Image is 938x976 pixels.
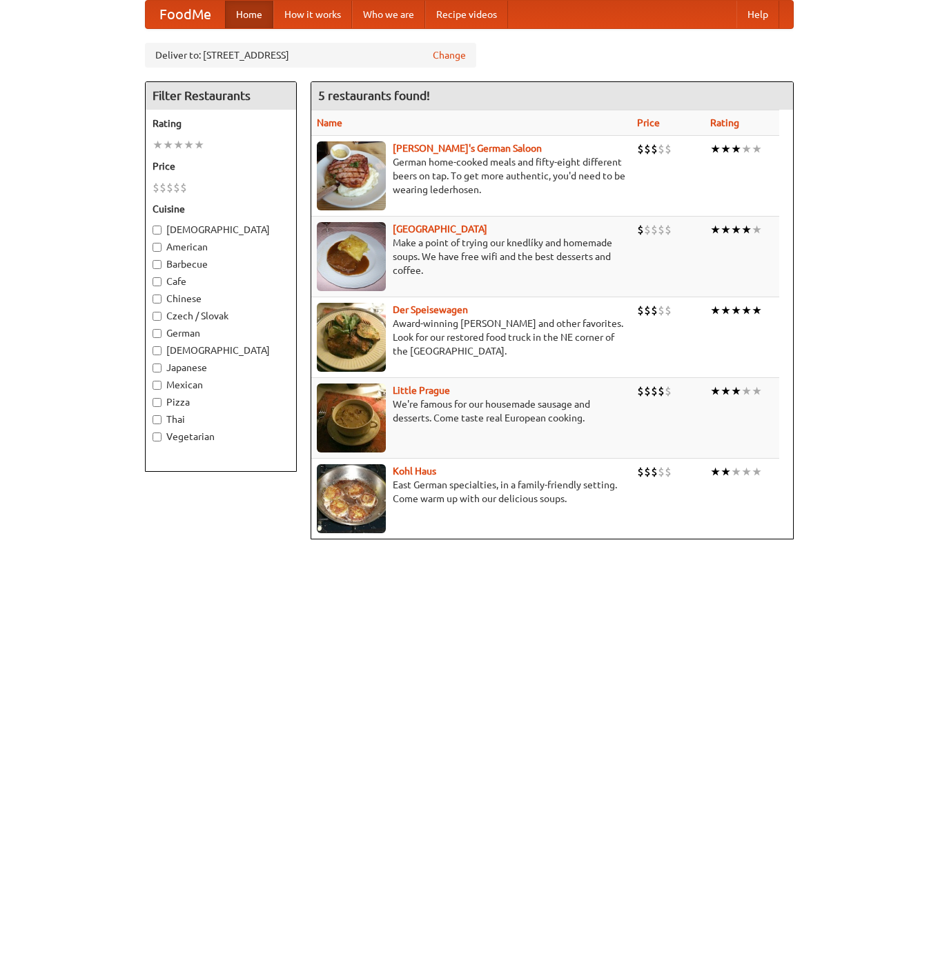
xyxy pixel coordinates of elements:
li: ★ [731,303,741,318]
label: [DEMOGRAPHIC_DATA] [153,223,289,237]
li: $ [658,384,665,399]
li: $ [644,141,651,157]
img: esthers.jpg [317,141,386,210]
li: $ [644,303,651,318]
div: Deliver to: [STREET_ADDRESS] [145,43,476,68]
h5: Cuisine [153,202,289,216]
input: [DEMOGRAPHIC_DATA] [153,226,162,235]
input: Vegetarian [153,432,162,441]
li: $ [665,141,672,157]
li: ★ [194,137,204,152]
li: ★ [752,303,762,318]
label: Chinese [153,292,289,306]
li: $ [159,180,166,195]
a: Kohl Haus [393,466,436,477]
li: $ [651,303,658,318]
label: Barbecue [153,257,289,271]
li: ★ [731,222,741,237]
label: Mexican [153,378,289,392]
h5: Price [153,159,289,173]
li: $ [658,464,665,479]
img: kohlhaus.jpg [317,464,386,533]
input: Mexican [153,381,162,390]
li: ★ [752,464,762,479]
input: [DEMOGRAPHIC_DATA] [153,346,162,355]
li: $ [644,384,651,399]
li: $ [166,180,173,195]
li: ★ [710,464,721,479]
a: Home [225,1,273,28]
b: Little Prague [393,385,450,396]
a: [PERSON_NAME]'s German Saloon [393,143,542,154]
li: ★ [710,303,721,318]
label: Japanese [153,361,289,375]
img: littleprague.jpg [317,384,386,452]
p: Award-winning [PERSON_NAME] and other favorites. Look for our restored food truck in the NE corne... [317,317,626,358]
li: ★ [741,384,752,399]
label: American [153,240,289,254]
li: $ [644,222,651,237]
li: ★ [731,384,741,399]
a: Rating [710,117,739,128]
input: Czech / Slovak [153,312,162,321]
a: How it works [273,1,352,28]
li: $ [651,141,658,157]
li: $ [665,222,672,237]
input: American [153,243,162,252]
li: $ [644,464,651,479]
b: [GEOGRAPHIC_DATA] [393,223,487,235]
li: $ [665,384,672,399]
input: Chinese [153,295,162,303]
li: ★ [731,464,741,479]
li: ★ [710,222,721,237]
li: $ [658,141,665,157]
img: czechpoint.jpg [317,222,386,291]
li: $ [637,222,644,237]
input: Cafe [153,277,162,286]
input: Japanese [153,363,162,372]
li: ★ [731,141,741,157]
h5: Rating [153,117,289,130]
li: $ [665,464,672,479]
li: $ [658,303,665,318]
li: ★ [721,222,731,237]
li: $ [658,222,665,237]
ng-pluralize: 5 restaurants found! [318,89,430,102]
li: ★ [721,303,731,318]
li: $ [651,384,658,399]
label: [DEMOGRAPHIC_DATA] [153,343,289,357]
a: Price [637,117,660,128]
li: ★ [752,384,762,399]
li: ★ [752,141,762,157]
li: $ [637,303,644,318]
li: $ [637,464,644,479]
input: Pizza [153,398,162,407]
li: ★ [752,222,762,237]
a: Help [736,1,779,28]
img: speisewagen.jpg [317,303,386,372]
li: ★ [741,141,752,157]
li: $ [637,384,644,399]
li: ★ [721,464,731,479]
a: Recipe videos [425,1,508,28]
li: $ [173,180,180,195]
li: ★ [173,137,184,152]
label: Vegetarian [153,430,289,444]
li: $ [180,180,187,195]
h4: Filter Restaurants [146,82,296,110]
li: ★ [741,222,752,237]
a: Who we are [352,1,425,28]
li: ★ [721,141,731,157]
li: $ [651,222,658,237]
p: East German specialties, in a family-friendly setting. Come warm up with our delicious soups. [317,478,626,506]
li: ★ [741,464,752,479]
a: Name [317,117,342,128]
a: Change [433,48,466,62]
p: We're famous for our housemade sausage and desserts. Come taste real European cooking. [317,397,626,425]
a: Der Speisewagen [393,304,468,315]
label: Thai [153,412,289,426]
li: ★ [163,137,173,152]
li: ★ [710,384,721,399]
